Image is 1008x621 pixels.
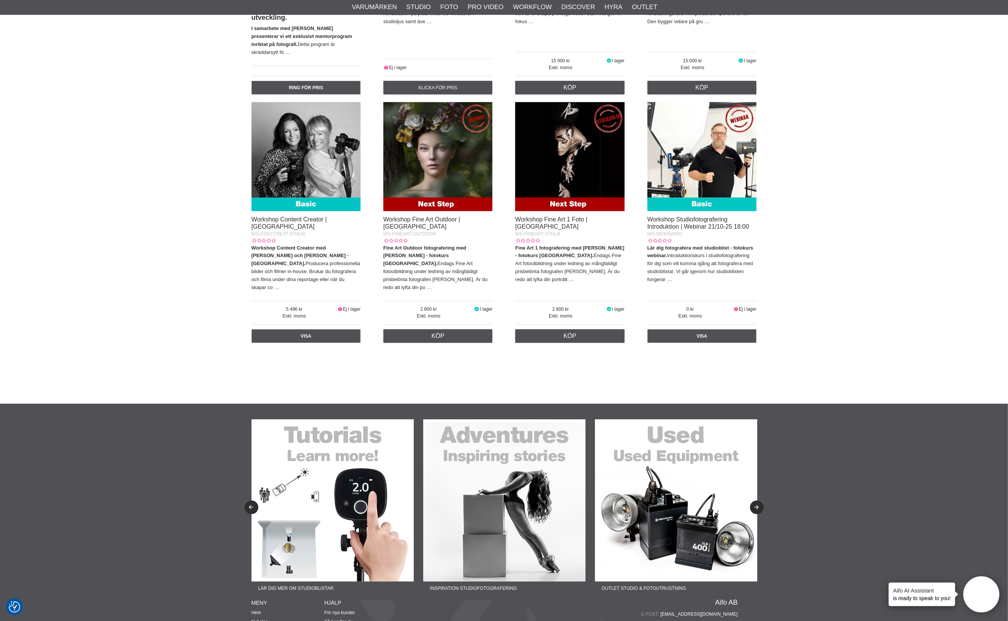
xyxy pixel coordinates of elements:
[383,244,493,292] p: Endags Fine Art fotoutbildning under ledning av mångfaldigt prisbelönta fotografen [PERSON_NAME]....
[383,81,493,95] a: Klicka för pris
[252,102,361,212] img: Workshop Content Creator | Stockholm
[889,583,956,606] div: is ready to speak to you!
[647,237,672,244] div: Kundbetyg: 0
[647,81,757,95] a: Köp
[515,216,587,230] a: Workshop Fine Art 1 Foto | [GEOGRAPHIC_DATA]
[252,610,261,615] a: Hem
[738,58,744,63] i: I lager
[647,102,757,212] img: Workshop Studiofotografering Introduktion | Webinar 21/10-25 18:00
[252,313,337,319] span: Exkl. moms
[704,19,709,24] a: …
[515,64,606,71] span: Exkl. moms
[252,581,340,595] span: Lär dig mer om studioblixtar
[604,2,622,12] a: Hyra
[383,231,436,237] span: WS-FINEART-OUTDOOR
[612,307,624,312] span: I lager
[515,306,606,313] span: 2 800
[647,313,733,319] span: Exkl. moms
[252,237,276,244] div: Kundbetyg: 0
[252,25,361,56] p: Detta program är skräddarsytt fö
[383,313,474,319] span: Exkl. moms
[245,501,258,514] button: Previous
[383,329,493,343] a: Köp
[647,64,738,71] span: Exkl. moms
[606,58,612,63] i: I lager
[252,419,414,595] a: Annons:22-01F banner-sidfot-tutorials.jpgLär dig mer om studioblixtar
[383,102,493,212] img: Workshop Fine Art Outdoor | Stockholm
[647,245,753,259] strong: Lär dig fotografera med studioblixt - fotokurs webinar.
[647,306,733,313] span: 0
[513,2,552,12] a: Workflow
[252,25,352,47] strong: I samarbete med [PERSON_NAME] presenterar vi ett exklusivt mentorprogram inriktat på fotografi.
[427,284,432,290] a: …
[647,231,683,237] span: WS-WEBINAR01
[641,611,660,618] span: E-post:
[252,244,361,292] p: Producera professionella bilder och filmer in-house. Brukar du fotografera och filma under dina r...
[733,307,739,312] i: Ej i lager
[515,329,625,343] a: Köp
[595,419,757,595] a: Annons:22-03F banner-sidfot-used.jpgOutlet Studio & Fotoutrustning
[647,244,757,284] p: Introduktionskurs i studiofotografering för dig som vill komma igång att fotografera med studiobl...
[423,419,585,595] a: Annons:22-02F banner-sidfot-adventures.jpgInspiration Studiofotografering
[515,313,606,319] span: Exkl. moms
[423,581,524,595] span: Inspiration Studiofotografering
[285,49,290,55] a: …
[569,277,574,282] a: …
[252,329,361,343] a: Visa
[407,2,431,12] a: Studio
[739,307,756,312] span: Ej i lager
[383,237,408,244] div: Kundbetyg: 0
[383,306,474,313] span: 2 800
[647,57,738,64] span: 15 000
[660,611,737,618] a: [EMAIL_ADDRESS][DOMAIN_NAME]
[352,2,397,12] a: Varumärken
[515,237,540,244] div: Kundbetyg: 0
[515,81,625,95] a: Köp
[383,216,460,230] a: Workshop Fine Art Outdoor | [GEOGRAPHIC_DATA]
[561,2,595,12] a: Discover
[383,65,389,70] i: Ej i lager
[324,599,397,607] h4: Hjälp
[252,419,414,581] img: Annons:22-01F banner-sidfot-tutorials.jpg
[744,58,756,63] span: I lager
[480,307,492,312] span: I lager
[9,600,20,614] button: Samtyckesinställningar
[252,306,337,313] span: 5 496
[252,81,361,95] a: Ring för pris
[715,599,737,606] a: Aifo AB
[632,2,657,12] a: Outlet
[324,610,355,615] a: För nya kunder
[343,307,361,312] span: Ej i lager
[427,19,432,24] a: …
[274,284,279,290] a: …
[515,57,606,64] span: 15 000
[893,586,951,594] h4: Aifo AI Assistant
[252,599,324,607] h4: Meny
[474,307,480,312] i: I lager
[606,307,612,312] i: I lager
[383,245,466,267] strong: Fine Art Outdoor fotografering med [PERSON_NAME] - fotokurs [GEOGRAPHIC_DATA].
[252,231,305,237] span: WS-CONTCREAT-STHLM
[595,419,757,581] img: Annons:22-03F banner-sidfot-used.jpg
[389,65,407,70] span: Ej i lager
[515,231,560,237] span: WS-FINEART-STHLM
[750,501,764,514] button: Next
[252,245,349,267] strong: Workshop Content Creator med [PERSON_NAME] och [PERSON_NAME] - [GEOGRAPHIC_DATA].
[595,581,693,595] span: Outlet Studio & Fotoutrustning
[515,245,624,259] strong: Fine Art 1 fotografering med [PERSON_NAME] - fotokurs [GEOGRAPHIC_DATA].
[515,244,625,284] p: Endags Fine Art fotoutbildning under ledning av mångfaldigt prisbelönta fotografen [PERSON_NAME]....
[515,102,625,212] img: Workshop Fine Art 1 Foto | Stockholm
[337,307,343,312] i: Ej i lager
[647,216,749,230] a: Workshop Studiofotografering Introduktion | Webinar 21/10-25 18:00
[252,216,327,230] a: Workshop Content Creator | [GEOGRAPHIC_DATA]
[612,58,624,63] span: I lager
[667,277,672,282] a: …
[647,329,757,343] a: Visa
[9,601,20,613] img: Revisit consent button
[468,2,503,12] a: Pro Video
[440,2,458,12] a: Foto
[529,19,533,24] a: …
[423,419,585,581] img: Annons:22-02F banner-sidfot-adventures.jpg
